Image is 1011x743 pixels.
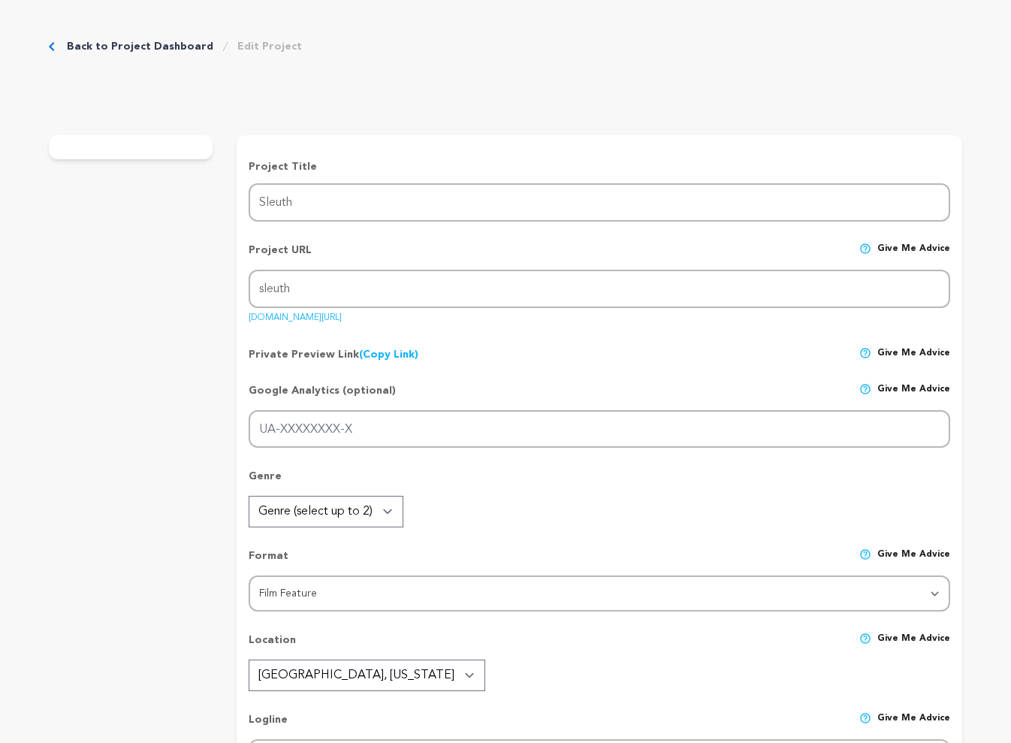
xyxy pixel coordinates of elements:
[249,243,312,270] p: Project URL
[859,347,871,359] img: help-circle.svg
[877,383,950,410] span: Give me advice
[859,383,871,395] img: help-circle.svg
[249,712,288,739] p: Logline
[359,349,418,360] a: (Copy Link)
[877,548,950,575] span: Give me advice
[249,383,396,410] p: Google Analytics (optional)
[249,347,418,362] p: Private Preview Link
[237,39,302,54] a: Edit Project
[877,347,950,362] span: Give me advice
[249,410,950,449] input: UA-XXXXXXXX-X
[49,39,302,54] div: Breadcrumb
[859,243,871,255] img: help-circle.svg
[877,633,950,660] span: Give me advice
[859,633,871,645] img: help-circle.svg
[249,307,342,322] a: [DOMAIN_NAME][URL]
[249,159,950,174] p: Project Title
[877,712,950,739] span: Give me advice
[249,183,950,222] input: Project Name
[249,548,288,575] p: Format
[249,270,950,308] input: Project URL
[859,548,871,560] img: help-circle.svg
[877,243,950,270] span: Give me advice
[249,469,950,496] p: Genre
[859,712,871,724] img: help-circle.svg
[67,39,213,54] a: Back to Project Dashboard
[249,633,296,660] p: Location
